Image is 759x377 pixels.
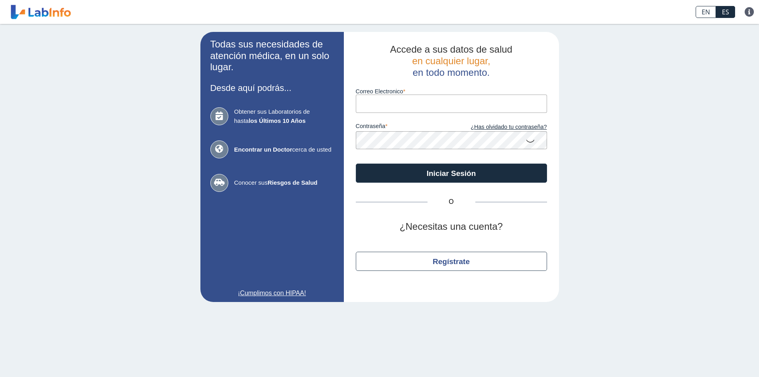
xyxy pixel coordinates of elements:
[234,107,334,125] span: Obtener sus Laboratorios de hasta
[413,67,490,78] span: en todo momento.
[210,83,334,93] h3: Desde aquí podrás...
[234,146,292,153] b: Encontrar un Doctor
[451,123,547,132] a: ¿Has olvidado tu contraseña?
[412,55,490,66] span: en cualquier lugar,
[234,178,334,188] span: Conocer sus
[428,197,475,207] span: O
[356,221,547,233] h2: ¿Necesitas una cuenta?
[356,88,547,95] label: Correo Electronico
[390,44,512,55] span: Accede a sus datos de salud
[716,6,735,18] a: ES
[210,288,334,298] a: ¡Cumplimos con HIPAA!
[356,164,547,183] button: Iniciar Sesión
[688,346,750,368] iframe: Help widget launcher
[356,123,451,132] label: contraseña
[210,39,334,73] h2: Todas sus necesidades de atención médica, en un solo lugar.
[249,117,306,124] b: los Últimos 10 Años
[234,145,334,154] span: cerca de usted
[696,6,716,18] a: EN
[268,179,318,186] b: Riesgos de Salud
[356,252,547,271] button: Regístrate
